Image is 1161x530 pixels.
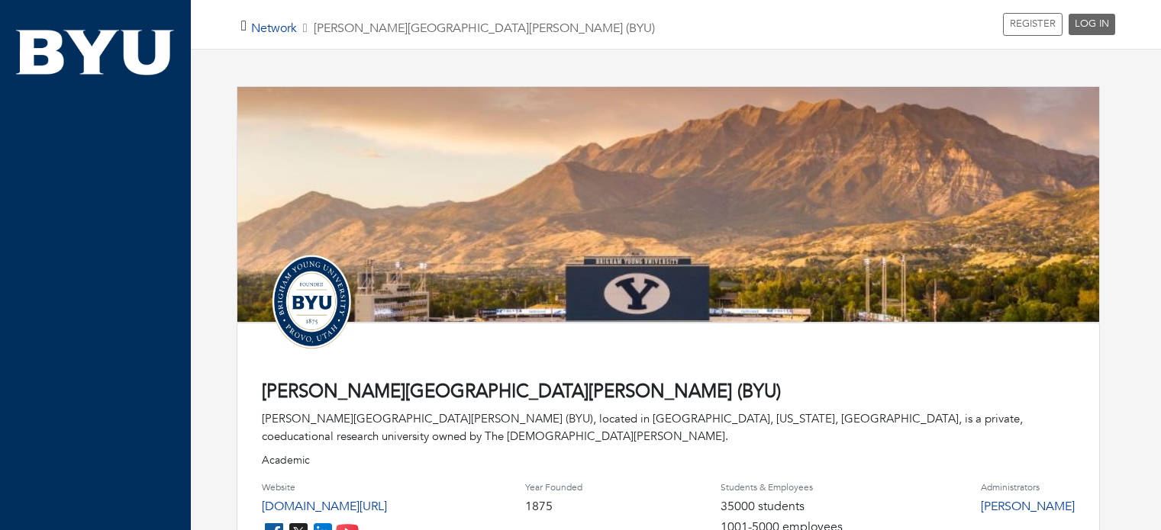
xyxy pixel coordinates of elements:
[15,27,176,78] img: BYU.png
[525,482,582,493] h4: Year Founded
[262,381,1075,403] h4: [PERSON_NAME][GEOGRAPHIC_DATA][PERSON_NAME] (BYU)
[251,21,655,36] h5: [PERSON_NAME][GEOGRAPHIC_DATA][PERSON_NAME] (BYU)
[1069,14,1115,35] a: LOG IN
[525,499,582,514] h4: 1875
[262,498,387,515] a: [DOMAIN_NAME][URL]
[262,252,361,351] img: Untitled-design-3.png
[721,482,843,493] h4: Students & Employees
[262,452,1075,468] p: Academic
[981,498,1075,515] a: [PERSON_NAME]
[262,482,387,493] h4: Website
[1003,13,1063,36] a: REGISTER
[262,410,1075,445] div: [PERSON_NAME][GEOGRAPHIC_DATA][PERSON_NAME] (BYU), located in [GEOGRAPHIC_DATA], [US_STATE], [GEO...
[251,20,297,37] a: Network
[721,499,843,514] h4: 35000 students
[981,482,1075,493] h4: Administrators
[237,87,1099,410] img: lavell-edwards-stadium.jpg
